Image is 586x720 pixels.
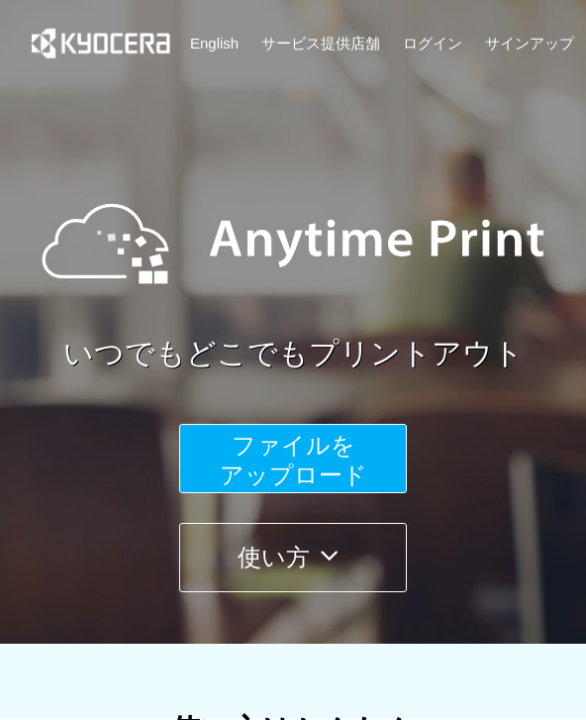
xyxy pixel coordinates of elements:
[261,33,380,53] a: サービス提供店舗
[179,424,407,493] button: ファイルを​​アップロード
[179,523,407,592] button: 使い方
[220,432,367,488] span: ファイルを ​​アップロード
[485,33,574,53] a: サインアップ
[403,33,462,53] a: ログイン
[190,33,239,53] a: English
